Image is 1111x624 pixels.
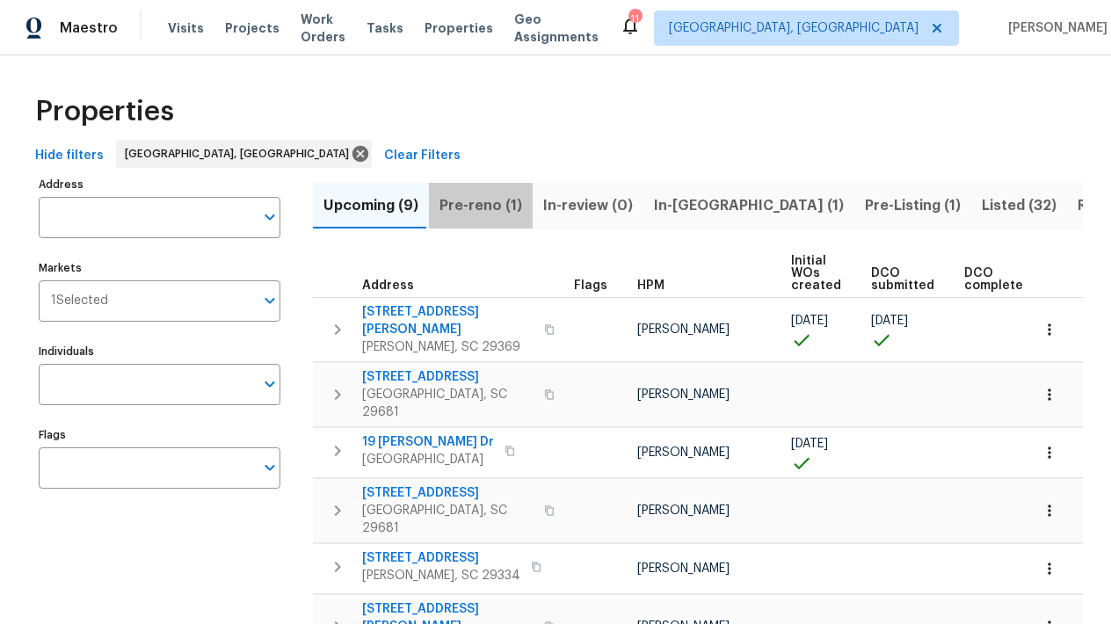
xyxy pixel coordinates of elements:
[35,145,104,167] span: Hide filters
[654,193,844,218] span: In-[GEOGRAPHIC_DATA] (1)
[628,11,641,28] div: 11
[258,455,282,480] button: Open
[637,504,730,517] span: [PERSON_NAME]
[964,267,1023,292] span: DCO complete
[637,323,730,336] span: [PERSON_NAME]
[362,433,494,451] span: 19 [PERSON_NAME] Dr
[362,386,534,421] span: [GEOGRAPHIC_DATA], SC 29681
[258,372,282,396] button: Open
[637,279,664,292] span: HPM
[791,255,841,292] span: Initial WOs created
[39,346,280,357] label: Individuals
[362,484,534,502] span: [STREET_ADDRESS]
[574,279,607,292] span: Flags
[301,11,345,46] span: Work Orders
[362,303,534,338] span: [STREET_ADDRESS][PERSON_NAME]
[362,549,520,567] span: [STREET_ADDRESS]
[258,205,282,229] button: Open
[362,279,414,292] span: Address
[51,294,108,308] span: 1 Selected
[384,145,461,167] span: Clear Filters
[258,288,282,313] button: Open
[439,193,522,218] span: Pre-reno (1)
[362,502,534,537] span: [GEOGRAPHIC_DATA], SC 29681
[543,193,633,218] span: In-review (0)
[39,263,280,273] label: Markets
[116,140,372,168] div: [GEOGRAPHIC_DATA], [GEOGRAPHIC_DATA]
[323,193,418,218] span: Upcoming (9)
[669,19,919,37] span: [GEOGRAPHIC_DATA], [GEOGRAPHIC_DATA]
[362,338,534,356] span: [PERSON_NAME], SC 29369
[791,315,828,327] span: [DATE]
[1001,19,1107,37] span: [PERSON_NAME]
[125,145,356,163] span: [GEOGRAPHIC_DATA], [GEOGRAPHIC_DATA]
[791,438,828,450] span: [DATE]
[225,19,280,37] span: Projects
[871,267,934,292] span: DCO submitted
[514,11,599,46] span: Geo Assignments
[362,451,494,468] span: [GEOGRAPHIC_DATA]
[637,562,730,575] span: [PERSON_NAME]
[425,19,493,37] span: Properties
[865,193,961,218] span: Pre-Listing (1)
[28,140,111,172] button: Hide filters
[982,193,1057,218] span: Listed (32)
[362,368,534,386] span: [STREET_ADDRESS]
[637,446,730,459] span: [PERSON_NAME]
[35,103,174,120] span: Properties
[637,388,730,401] span: [PERSON_NAME]
[39,430,280,440] label: Flags
[362,567,520,584] span: [PERSON_NAME], SC 29334
[367,22,403,34] span: Tasks
[60,19,118,37] span: Maestro
[871,315,908,327] span: [DATE]
[377,140,468,172] button: Clear Filters
[168,19,204,37] span: Visits
[39,179,280,190] label: Address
